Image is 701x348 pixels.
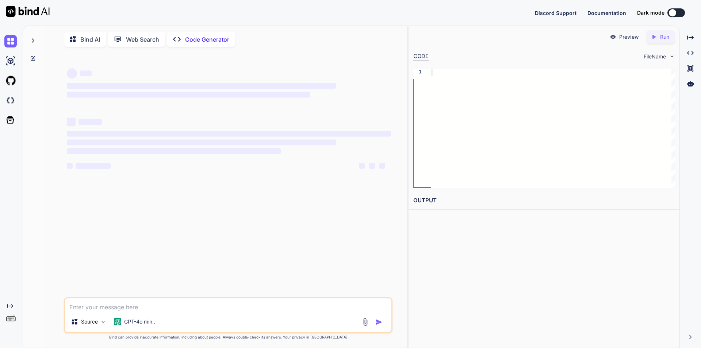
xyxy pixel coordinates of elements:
img: Pick Models [100,319,106,325]
p: Source [81,318,98,325]
div: 1 [413,69,422,76]
span: Dark mode [637,9,664,16]
span: ‌ [78,119,102,125]
img: GPT-4o mini [114,318,121,325]
img: darkCloudIdeIcon [4,94,17,107]
span: ‌ [67,163,73,169]
span: ‌ [67,68,77,79]
span: ‌ [67,118,76,126]
span: ‌ [67,83,336,89]
span: ‌ [67,148,281,154]
button: Discord Support [535,9,576,17]
span: ‌ [76,163,111,169]
img: chevron down [669,53,675,60]
span: ‌ [369,163,375,169]
span: ‌ [80,70,92,76]
span: ‌ [67,92,310,97]
p: Bind can provide inaccurate information, including about people. Always double-check its answers.... [64,334,392,340]
span: ‌ [67,139,336,145]
p: Run [660,33,669,41]
img: Bind AI [6,6,50,17]
span: Discord Support [535,10,576,16]
span: Documentation [587,10,626,16]
img: preview [610,34,616,40]
img: icon [375,318,383,326]
p: Preview [619,33,639,41]
p: Web Search [126,35,159,44]
div: CODE [413,52,429,61]
span: ‌ [379,163,385,169]
img: ai-studio [4,55,17,67]
h2: OUTPUT [409,192,679,209]
p: Bind AI [80,35,100,44]
span: ‌ [67,131,391,137]
button: Documentation [587,9,626,17]
img: chat [4,35,17,47]
span: ‌ [359,163,365,169]
p: Code Generator [185,35,229,44]
p: GPT-4o min.. [124,318,155,325]
span: FileName [644,53,666,60]
img: attachment [361,318,369,326]
img: githubLight [4,74,17,87]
